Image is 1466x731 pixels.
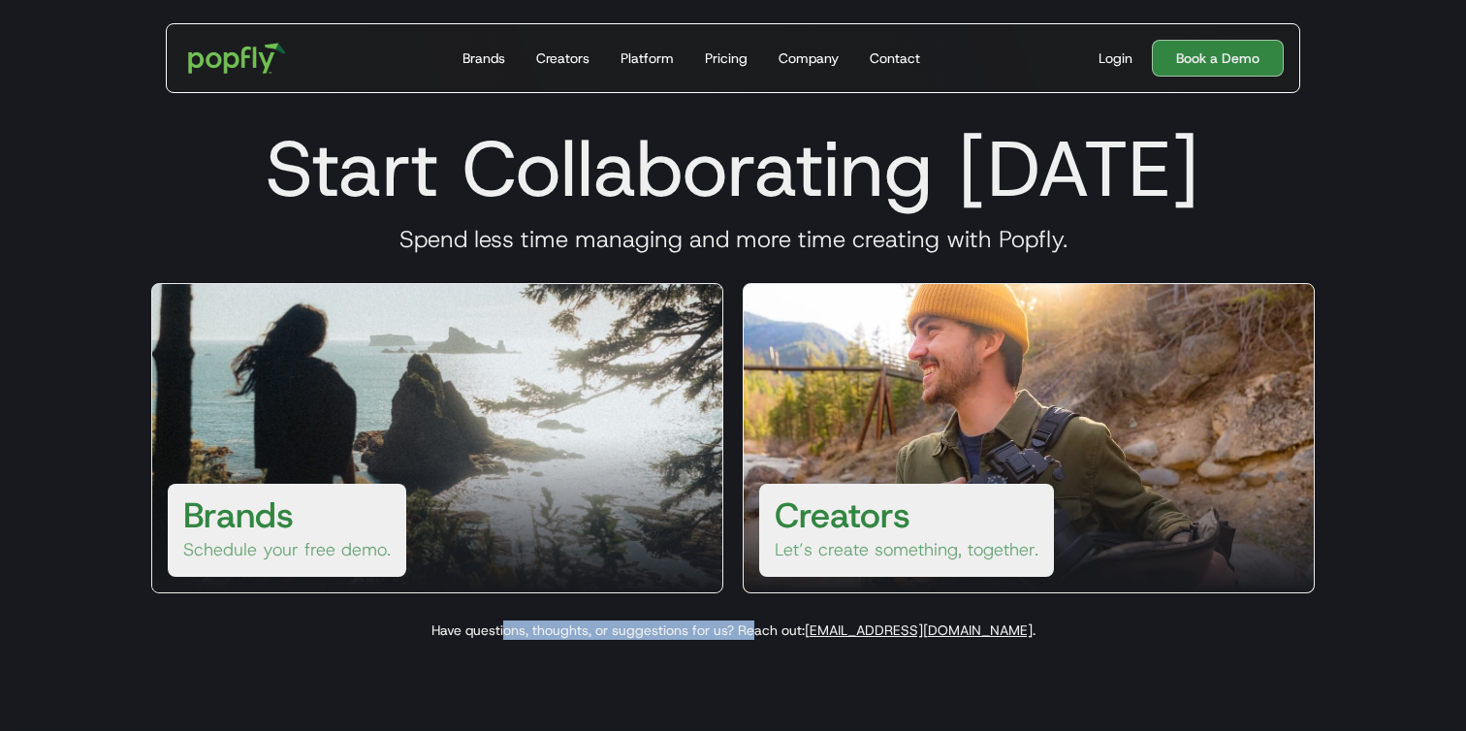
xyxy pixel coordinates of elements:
[621,48,674,68] div: Platform
[705,48,748,68] div: Pricing
[775,492,910,538] h3: Creators
[175,29,300,87] a: home
[128,225,1338,254] h3: Spend less time managing and more time creating with Popfly.
[613,24,682,92] a: Platform
[128,620,1338,640] p: Have questions, thoughts, or suggestions for us? Reach out: .
[1091,48,1140,68] a: Login
[775,538,1038,561] p: Let’s create something, together.
[528,24,597,92] a: Creators
[805,621,1033,639] a: [EMAIL_ADDRESS][DOMAIN_NAME]
[870,48,920,68] div: Contact
[455,24,513,92] a: Brands
[183,492,294,538] h3: Brands
[183,538,391,561] p: Schedule your free demo.
[862,24,928,92] a: Contact
[128,122,1338,215] h1: Start Collaborating [DATE]
[743,283,1315,593] a: CreatorsLet’s create something, together.
[462,48,505,68] div: Brands
[771,24,846,92] a: Company
[1099,48,1132,68] div: Login
[697,24,755,92] a: Pricing
[1152,40,1284,77] a: Book a Demo
[536,48,590,68] div: Creators
[779,48,839,68] div: Company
